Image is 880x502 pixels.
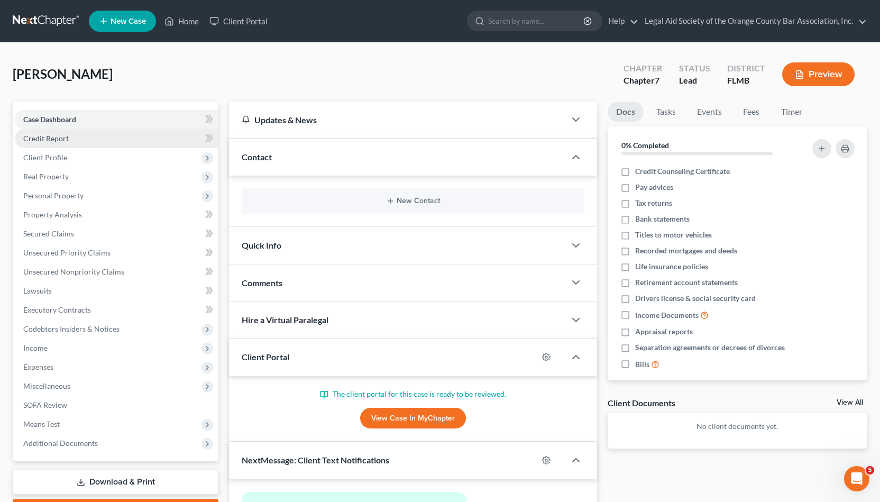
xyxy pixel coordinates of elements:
[603,12,638,31] a: Help
[23,153,67,162] span: Client Profile
[624,62,662,75] div: Chapter
[608,397,675,408] div: Client Documents
[23,324,120,333] span: Codebtors Insiders & Notices
[635,230,712,240] span: Titles to motor vehicles
[23,229,74,238] span: Secured Claims
[23,210,82,219] span: Property Analysis
[635,310,699,321] span: Income Documents
[648,102,684,122] a: Tasks
[488,11,585,31] input: Search by name...
[242,455,389,465] span: NextMessage: Client Text Notifications
[23,439,98,448] span: Additional Documents
[866,466,874,474] span: 5
[635,245,737,256] span: Recorded mortgages and deeds
[782,62,855,86] button: Preview
[608,102,644,122] a: Docs
[242,389,584,399] p: The client portal for this case is ready to be reviewed.
[204,12,273,31] a: Client Portal
[242,278,282,288] span: Comments
[159,12,204,31] a: Home
[635,166,730,177] span: Credit Counseling Certificate
[624,75,662,87] div: Chapter
[15,300,218,320] a: Executory Contracts
[735,102,768,122] a: Fees
[727,62,765,75] div: District
[635,326,693,337] span: Appraisal reports
[635,293,756,304] span: Drivers license & social security card
[15,243,218,262] a: Unsecured Priority Claims
[23,343,48,352] span: Income
[635,214,690,224] span: Bank statements
[360,408,466,429] a: View Case in MyChapter
[23,172,69,181] span: Real Property
[111,17,146,25] span: New Case
[250,197,576,205] button: New Contact
[679,75,710,87] div: Lead
[242,352,289,362] span: Client Portal
[23,134,69,143] span: Credit Report
[773,102,811,122] a: Timer
[23,381,70,390] span: Miscellaneous
[15,129,218,148] a: Credit Report
[23,248,111,257] span: Unsecured Priority Claims
[23,305,91,314] span: Executory Contracts
[23,419,60,428] span: Means Test
[837,399,863,406] a: View All
[727,75,765,87] div: FLMB
[639,12,867,31] a: Legal Aid Society of the Orange County Bar Association, Inc.
[15,205,218,224] a: Property Analysis
[679,62,710,75] div: Status
[23,362,53,371] span: Expenses
[635,342,785,353] span: Separation agreements or decrees of divorces
[15,110,218,129] a: Case Dashboard
[689,102,730,122] a: Events
[635,261,708,272] span: Life insurance policies
[621,141,669,150] strong: 0% Completed
[242,240,281,250] span: Quick Info
[635,198,672,208] span: Tax returns
[15,224,218,243] a: Secured Claims
[13,66,113,81] span: [PERSON_NAME]
[655,75,659,85] span: 7
[23,267,124,276] span: Unsecured Nonpriority Claims
[23,115,76,124] span: Case Dashboard
[844,466,869,491] iframe: Intercom live chat
[242,315,328,325] span: Hire a Virtual Paralegal
[635,182,673,193] span: Pay advices
[15,396,218,415] a: SOFA Review
[15,262,218,281] a: Unsecured Nonpriority Claims
[242,152,272,162] span: Contact
[15,281,218,300] a: Lawsuits
[635,277,738,288] span: Retirement account statements
[635,359,649,370] span: Bills
[23,400,67,409] span: SOFA Review
[23,191,84,200] span: Personal Property
[23,286,52,295] span: Lawsuits
[616,421,859,432] p: No client documents yet.
[242,114,553,125] div: Updates & News
[13,470,218,495] a: Download & Print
